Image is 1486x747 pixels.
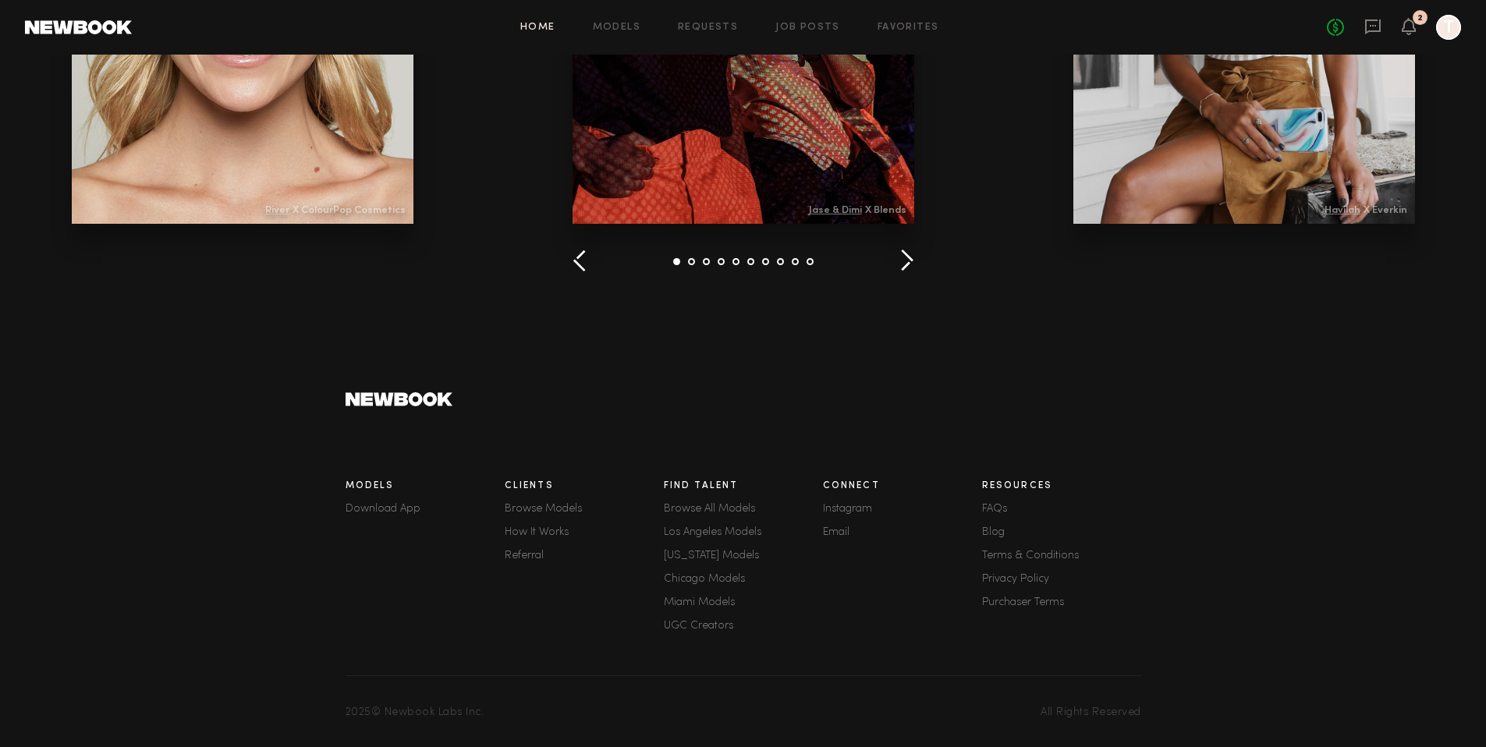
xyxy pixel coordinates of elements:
a: UGC Creators [664,621,823,632]
a: Job Posts [775,23,840,33]
a: Models [593,23,640,33]
a: FAQs [982,504,1141,515]
a: Los Angeles Models [664,527,823,538]
a: Miami Models [664,597,823,608]
a: Referral [505,551,664,561]
h3: Clients [505,481,664,491]
a: Download App [346,504,505,515]
h3: Resources [982,481,1141,491]
a: Favorites [878,23,939,33]
a: Blog [982,527,1141,538]
a: Requests [678,23,738,33]
a: Terms & Conditions [982,551,1141,561]
a: How It Works [505,527,664,538]
h3: Connect [823,481,982,491]
span: 2025 © Newbook Labs Inc. [346,707,484,718]
a: Browse All Models [664,504,823,515]
a: Purchaser Terms [982,597,1141,608]
h3: Find Talent [664,481,823,491]
a: Instagram [823,504,982,515]
span: All Rights Reserved [1041,707,1141,718]
a: [US_STATE] Models [664,551,823,561]
a: Home [520,23,555,33]
a: Browse Models [505,504,664,515]
a: Email [823,527,982,538]
a: Privacy Policy [982,574,1141,585]
a: T [1436,15,1461,40]
a: Chicago Models [664,574,823,585]
div: 2 [1417,14,1423,23]
h3: Models [346,481,505,491]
